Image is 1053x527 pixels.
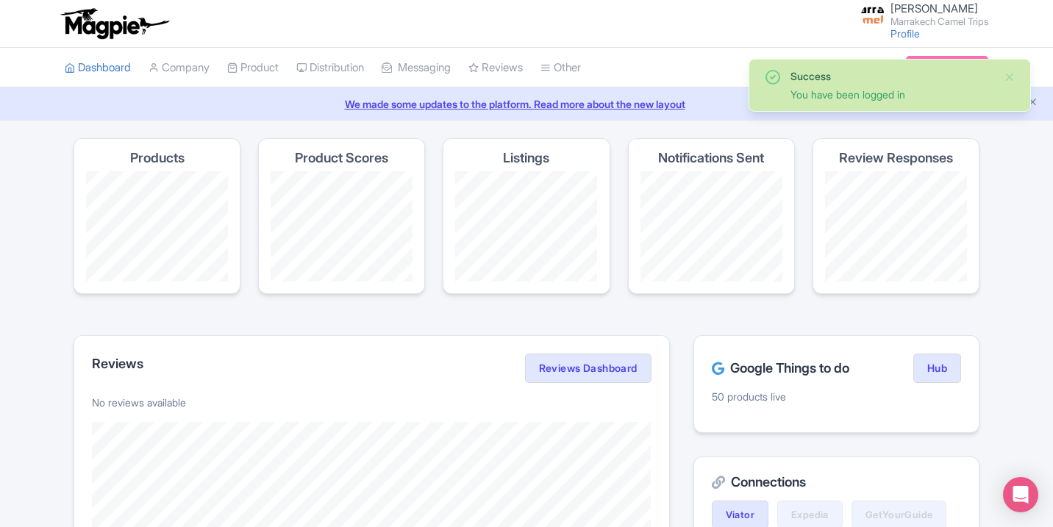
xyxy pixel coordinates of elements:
a: Reviews Dashboard [525,354,652,383]
a: Other [540,48,581,88]
a: Company [149,48,210,88]
h4: Notifications Sent [658,151,764,165]
div: Open Intercom Messenger [1003,477,1038,512]
a: [PERSON_NAME] Marrakech Camel Trips [852,3,988,26]
h2: Reviews [92,356,143,371]
img: skpecjwo0uind1udobp4.png [861,4,885,27]
a: We made some updates to the platform. Read more about the new layout [9,96,1044,112]
a: Hub [913,354,961,383]
h4: Review Responses [839,151,953,165]
a: Reviews [468,48,523,88]
p: 50 products live [712,389,961,404]
small: Marrakech Camel Trips [890,17,988,26]
div: You have been logged in [790,87,992,102]
h4: Product Scores [295,151,388,165]
a: Distribution [296,48,364,88]
a: Product [227,48,279,88]
a: Dashboard [65,48,131,88]
a: Subscription [906,56,988,78]
h4: Listings [503,151,549,165]
span: [PERSON_NAME] [890,1,978,15]
img: logo-ab69f6fb50320c5b225c76a69d11143b.png [57,7,171,40]
h2: Connections [712,475,961,490]
button: Close [1004,68,1015,86]
div: Success [790,68,992,84]
p: No reviews available [92,395,652,410]
a: Messaging [382,48,451,88]
button: Close announcement [1027,95,1038,112]
a: Profile [890,27,920,40]
h4: Products [130,151,185,165]
h2: Google Things to do [712,361,849,376]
